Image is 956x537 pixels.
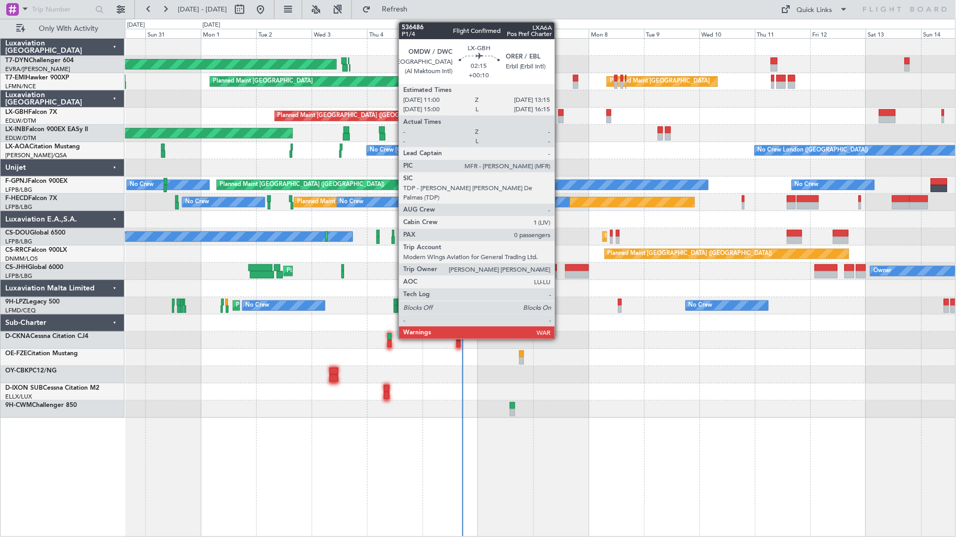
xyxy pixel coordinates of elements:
[373,6,417,13] span: Refresh
[795,177,819,193] div: No Crew
[256,29,312,38] div: Tue 2
[589,29,644,38] div: Mon 8
[5,272,32,280] a: LFPB/LBG
[441,263,606,279] div: Planned Maint [GEOGRAPHIC_DATA] ([GEOGRAPHIC_DATA])
[178,5,227,14] span: [DATE] - [DATE]
[370,143,487,158] div: No Crew [GEOGRAPHIC_DATA] (Dublin Intl)
[32,2,92,17] input: Trip Number
[201,29,256,38] div: Mon 1
[185,194,209,210] div: No Crew
[811,29,866,38] div: Fri 12
[478,29,533,38] div: Sat 6
[220,177,384,193] div: Planned Maint [GEOGRAPHIC_DATA] ([GEOGRAPHIC_DATA])
[5,117,36,125] a: EDLW/DTM
[5,65,70,73] a: EVRA/[PERSON_NAME]
[312,29,367,38] div: Wed 3
[5,144,80,150] a: LX-AOACitation Mustang
[5,109,28,115] span: LX-GBH
[5,230,30,236] span: CS-DOU
[5,299,60,305] a: 9H-LPZLegacy 500
[425,177,449,193] div: No Crew
[700,29,755,38] div: Wed 10
[5,230,65,236] a: CS-DOUGlobal 6500
[5,195,28,202] span: F-HECD
[340,194,364,210] div: No Crew
[5,385,43,391] span: D-IXON SUB
[5,402,77,408] a: 9H-CWMChallenger 850
[213,74,313,89] div: Planned Maint [GEOGRAPHIC_DATA]
[5,134,36,142] a: EDLW/DTM
[5,333,30,340] span: D-CKNA
[610,74,710,89] div: Planned Maint [GEOGRAPHIC_DATA]
[357,1,420,18] button: Refresh
[5,351,27,357] span: OE-FZE
[5,393,32,401] a: ELLX/LUX
[27,25,110,32] span: Only With Activity
[5,299,26,305] span: 9H-LPZ
[5,144,29,150] span: LX-AOA
[5,83,36,90] a: LFMN/NCE
[5,75,69,81] a: T7-EMIHawker 900XP
[5,109,57,115] a: LX-GBHFalcon 7X
[202,21,220,30] div: [DATE]
[127,21,145,30] div: [DATE]
[797,5,833,16] div: Quick Links
[5,247,28,253] span: CS-RRC
[5,75,26,81] span: T7-EMI
[236,298,352,313] div: Planned Maint Nice ([GEOGRAPHIC_DATA])
[5,195,57,202] a: F-HECDFalcon 7X
[758,143,869,158] div: No Crew London ([GEOGRAPHIC_DATA])
[606,229,770,244] div: Planned Maint [GEOGRAPHIC_DATA] ([GEOGRAPHIC_DATA])
[5,203,32,211] a: LFPB/LBG
[287,263,451,279] div: Planned Maint [GEOGRAPHIC_DATA] ([GEOGRAPHIC_DATA])
[5,368,56,374] a: OY-CBKPC12/NG
[5,307,36,314] a: LFMD/CEQ
[367,29,423,38] div: Thu 4
[866,29,921,38] div: Sat 13
[297,194,462,210] div: Planned Maint [GEOGRAPHIC_DATA] ([GEOGRAPHIC_DATA])
[5,178,28,184] span: F-GPNJ
[12,20,113,37] button: Only With Activity
[5,351,78,357] a: OE-FZECitation Mustang
[5,264,63,271] a: CS-JHHGlobal 6000
[5,368,29,374] span: OY-CBK
[5,57,74,64] a: T7-DYNChallenger 604
[608,246,772,262] div: Planned Maint [GEOGRAPHIC_DATA] ([GEOGRAPHIC_DATA])
[130,177,154,193] div: No Crew
[644,29,700,38] div: Tue 9
[755,29,811,38] div: Thu 11
[5,402,32,408] span: 9H-CWM
[5,178,67,184] a: F-GPNJFalcon 900EX
[873,263,891,279] div: Owner
[776,1,853,18] button: Quick Links
[5,126,26,133] span: LX-INB
[5,255,38,263] a: DNMM/LOS
[5,186,32,194] a: LFPB/LBG
[145,29,201,38] div: Sun 31
[278,108,452,124] div: Planned Maint [GEOGRAPHIC_DATA] ([GEOGRAPHIC_DATA] Intl)
[689,298,713,313] div: No Crew
[5,126,88,133] a: LX-INBFalcon 900EX EASy II
[5,238,32,246] a: LFPB/LBG
[5,247,67,253] a: CS-RRCFalcon 900LX
[5,151,67,159] a: [PERSON_NAME]/QSA
[5,333,88,340] a: D-CKNACessna Citation CJ4
[423,29,478,38] div: Fri 5
[5,57,29,64] span: T7-DYN
[533,29,589,38] div: Sun 7
[245,298,269,313] div: No Crew
[5,385,99,391] a: D-IXON SUBCessna Citation M2
[5,264,28,271] span: CS-JHH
